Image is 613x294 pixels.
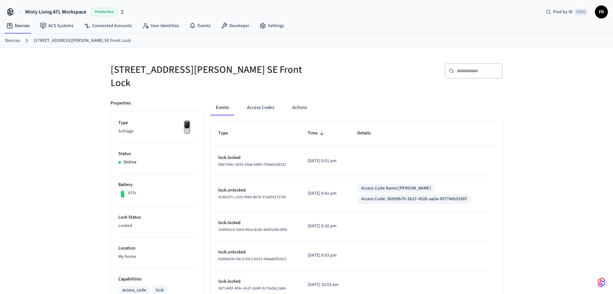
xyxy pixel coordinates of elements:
p: lock.locked [218,220,292,226]
div: ant example [211,100,503,115]
a: Devices [5,37,20,44]
span: FD [596,6,607,18]
p: Battery [118,181,195,188]
p: My home [118,253,195,260]
p: [DATE] 8:03 pm [308,252,341,259]
div: lock [156,287,164,294]
p: Online [124,159,136,166]
span: Ctrl K [575,9,587,15]
p: [DATE] 9:51 pm [308,158,341,164]
p: Properties [111,100,131,107]
p: Type [118,120,195,126]
p: Capabilities [118,276,195,283]
div: Access Code: 36d09b76-3b22-452b-aa3a-80774de91087 [361,196,467,202]
a: Connected Accounts [79,20,137,32]
span: 956719bc-d552-43a6-b665-7928e52df222 [218,162,286,167]
p: Schlage [118,128,195,135]
a: Developer [216,20,254,32]
a: User Identities [137,20,184,32]
button: Access Codes [242,100,279,115]
p: Locked [118,222,195,229]
span: Type [218,128,236,138]
span: Time [308,128,326,138]
p: [DATE] 10:03 am [308,281,341,288]
span: Details [357,128,379,138]
span: 10db62cd-53e3-491e-813b-8dd01d9c9f08 [218,227,287,232]
span: Find by ID [553,9,573,15]
p: Location [118,245,195,252]
p: [DATE] 9:42 pm [308,190,341,197]
p: lock.unlocked [218,249,292,256]
img: Yale Assure Touchscreen Wifi Smart Lock, Satin Nickel, Front [179,120,195,136]
div: Access Code Name: [PERSON_NAME] [361,185,431,192]
span: 4c98107c-c025-4060-807d-57ad54172745 [218,194,286,200]
div: access_code [122,287,146,294]
p: lock.locked [218,278,292,285]
p: lock.unlocked [218,187,292,194]
span: Production [91,8,117,16]
p: lock.locked [218,154,292,161]
p: [DATE] 8:26 pm [308,223,341,230]
a: Devices [1,20,35,32]
button: Actions [287,100,312,115]
img: SeamLogoGradient.69752ec5.svg [598,277,605,288]
span: 63dbb630-98c3-43c2-b013-d4ae8df92521 [218,256,287,262]
div: Find by IDCtrl K [541,6,592,18]
span: Minty Living ATL Workspace [25,8,86,16]
p: Status [118,151,195,157]
button: FD [595,5,608,18]
button: Events [211,100,234,115]
a: ACS Systems [35,20,79,32]
a: [STREET_ADDRESS][PERSON_NAME] SE Front Lock [34,37,131,44]
a: Settings [254,20,289,32]
p: Lock Status [118,214,195,221]
h5: [STREET_ADDRESS][PERSON_NAME] SE Front Lock [111,63,303,90]
span: 2671445f-403c-41d7-8d40-9c70a26c2ab6 [218,286,286,291]
a: Events [184,20,216,32]
p: 97% [128,190,136,197]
